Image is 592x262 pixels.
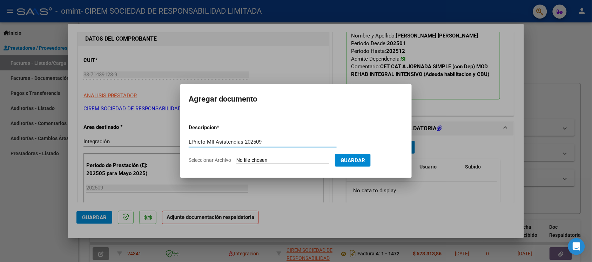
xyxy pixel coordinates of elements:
[189,92,403,106] h2: Agregar documento
[189,124,253,132] p: Descripcion
[335,154,371,167] button: Guardar
[568,238,585,255] div: Open Intercom Messenger
[189,157,231,163] span: Seleccionar Archivo
[341,157,365,164] span: Guardar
